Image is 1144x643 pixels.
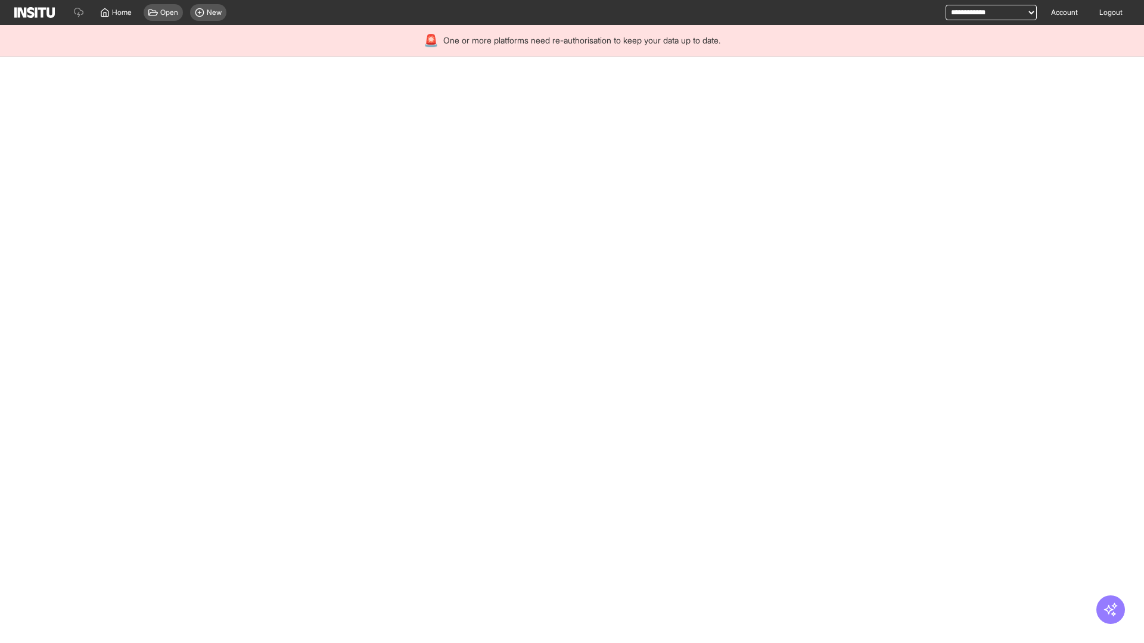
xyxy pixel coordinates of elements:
[160,8,178,17] span: Open
[207,8,222,17] span: New
[443,35,720,46] span: One or more platforms need re-authorisation to keep your data up to date.
[14,7,55,18] img: Logo
[112,8,132,17] span: Home
[424,32,439,49] div: 🚨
